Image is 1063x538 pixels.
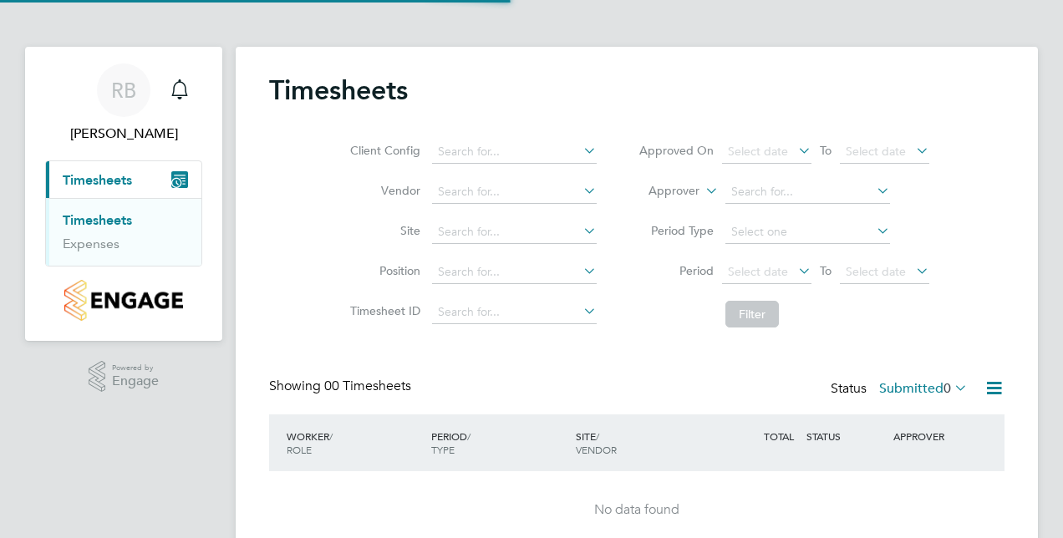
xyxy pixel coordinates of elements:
span: ROLE [287,443,312,456]
div: STATUS [802,421,889,451]
span: Select date [846,264,906,279]
a: Timesheets [63,212,132,228]
div: No data found [286,501,988,519]
span: To [815,260,837,282]
label: Approved On [638,143,714,158]
div: Status [831,378,971,401]
span: Powered by [112,361,159,375]
span: Select date [728,144,788,159]
span: / [596,429,599,443]
a: Go to home page [45,280,202,321]
span: Engage [112,374,159,388]
a: Expenses [63,236,120,251]
label: Period Type [638,223,714,238]
label: Client Config [345,143,420,158]
input: Select one [725,221,890,244]
input: Search for... [432,180,597,204]
input: Search for... [725,180,890,204]
span: VENDOR [576,443,617,456]
div: Showing [269,378,415,395]
span: RB [111,79,136,101]
span: 00 Timesheets [324,378,411,394]
a: RB[PERSON_NAME] [45,63,202,144]
span: TYPE [431,443,455,456]
div: WORKER [282,421,427,464]
input: Search for... [432,221,597,244]
div: PERIOD [427,421,572,464]
button: Timesheets [46,161,201,198]
span: TOTAL [764,429,794,443]
label: Approver [624,183,699,200]
span: Timesheets [63,172,132,188]
a: Powered byEngage [89,361,160,393]
label: Timesheet ID [345,303,420,318]
span: / [467,429,470,443]
div: APPROVER [889,421,976,451]
label: Position [345,263,420,278]
input: Search for... [432,261,597,284]
label: Vendor [345,183,420,198]
div: Timesheets [46,198,201,266]
label: Period [638,263,714,278]
img: countryside-properties-logo-retina.png [64,280,182,321]
nav: Main navigation [25,47,222,341]
span: / [329,429,333,443]
span: Ronnie Batchelor [45,124,202,144]
input: Search for... [432,140,597,164]
label: Site [345,223,420,238]
input: Search for... [432,301,597,324]
button: Filter [725,301,779,327]
span: Select date [846,144,906,159]
label: Submitted [879,380,968,397]
span: 0 [943,380,951,397]
span: To [815,140,837,161]
h2: Timesheets [269,74,408,107]
span: Select date [728,264,788,279]
div: SITE [572,421,716,464]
